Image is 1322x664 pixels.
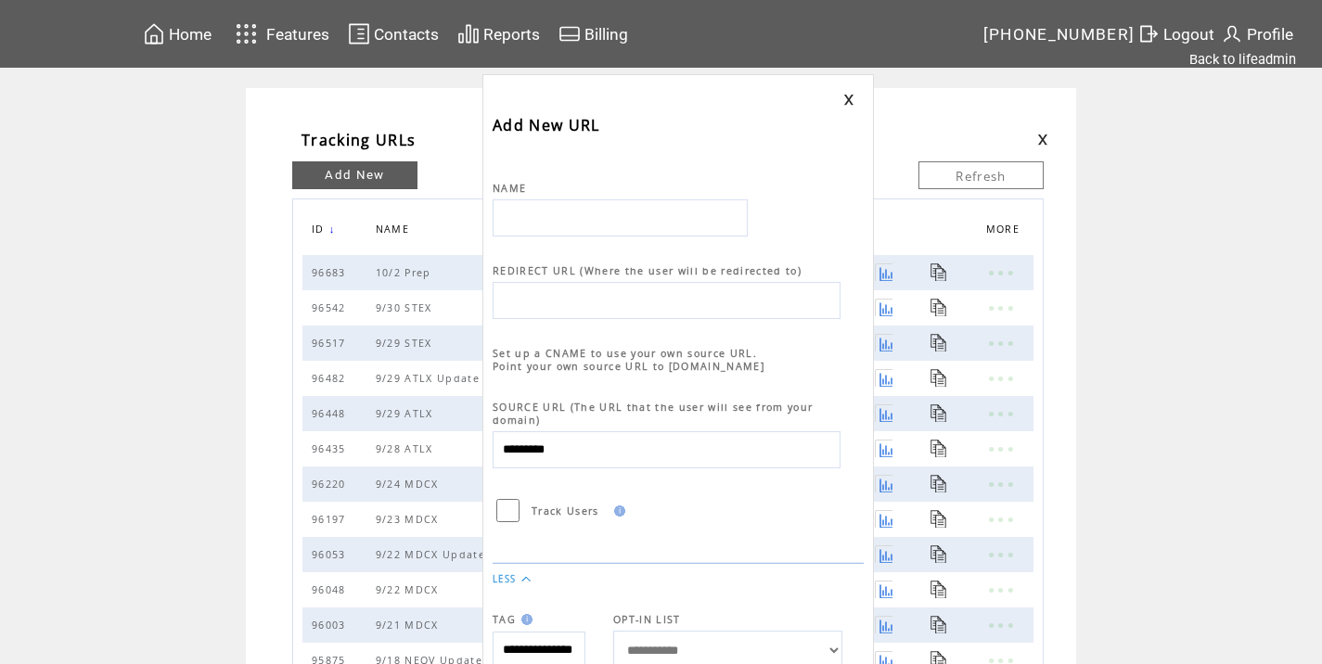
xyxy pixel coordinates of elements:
[493,115,600,135] span: Add New URL
[609,505,625,517] img: help.gif
[516,614,533,625] img: help.gif
[493,182,526,195] span: NAME
[532,504,599,517] span: Track Users
[493,264,802,277] span: REDIRECT URL (Where the user will be redirected to)
[493,613,516,626] span: TAG
[493,347,757,360] span: Set up a CNAME to use your own source URL.
[493,401,813,427] span: SOURCE URL (The URL that the user will see from your domain)
[493,360,764,373] span: Point your own source URL to [DOMAIN_NAME]
[493,573,516,585] a: LESS
[613,613,681,626] span: OPT-IN LIST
